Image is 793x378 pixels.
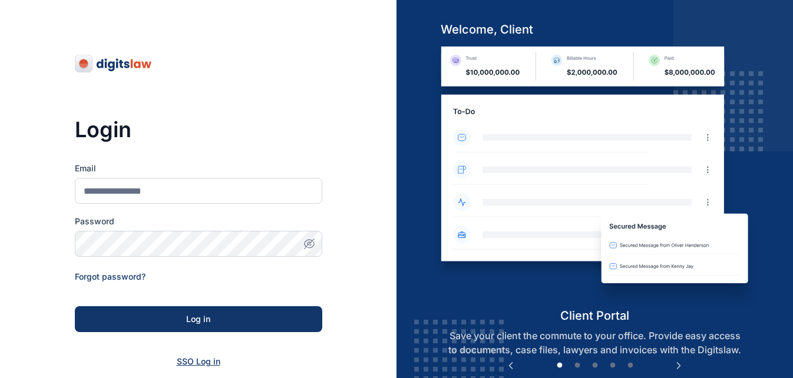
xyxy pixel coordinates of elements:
p: Save your client the commute to your office. Provide easy access to documents, case files, lawyer... [431,329,758,357]
div: Log in [94,313,303,325]
h5: client portal [431,307,758,324]
button: 4 [607,360,619,372]
button: 5 [625,360,636,372]
label: Password [75,215,322,227]
button: Log in [75,306,322,332]
a: Forgot password? [75,271,146,281]
h3: Login [75,118,322,141]
a: SSO Log in [177,356,220,366]
button: 1 [554,360,566,372]
label: Email [75,163,322,174]
button: 2 [571,360,583,372]
img: digitslaw-logo [75,54,153,73]
img: client-portal [431,47,758,307]
button: Previous [505,360,517,372]
button: 3 [589,360,601,372]
h5: welcome, client [431,21,758,38]
button: Next [673,360,685,372]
